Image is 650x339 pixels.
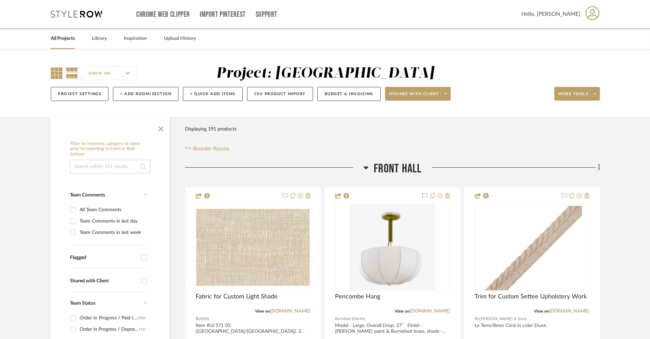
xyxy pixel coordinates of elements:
[51,87,108,101] button: Project Settings
[389,91,439,102] span: Share with client
[136,12,190,18] a: Chrome Web Clipper
[247,87,313,101] button: CSV Product Import
[70,141,150,157] h6: Filter by keyword, category or name prior to exporting to Excel or Bulk Actions
[80,324,139,335] div: Order in Progress / Deposit Paid / Balance due
[216,66,434,81] div: Project: [GEOGRAPHIC_DATA]
[534,309,549,313] span: View on
[70,255,138,261] div: Flagged
[183,87,243,101] button: + Quick Add Items
[475,293,587,301] span: Trim for Custom Settee Upholstery Work
[80,204,146,215] div: All Team Comments
[80,227,146,238] div: Team Comments in last week
[113,87,178,101] button: + Add Room/Section
[255,309,270,313] span: View on
[335,293,380,301] span: Pencombe Hang
[481,204,583,290] img: Trim for Custom Settee Upholstery Work
[200,316,209,322] span: Elitis
[80,313,137,324] div: Order In Progress / Paid In Full w/ Freight, No Balance due
[70,193,105,197] span: Team Comments
[317,87,381,101] button: Budget & Invoicing
[256,12,277,18] a: Support
[350,204,435,290] img: Pencombe Hang
[270,309,310,314] a: [DOMAIN_NAME]
[185,145,229,153] button: Reorder Rooms
[340,316,365,322] span: Urban Electric
[154,121,168,134] button: Close
[479,316,527,322] span: [PERSON_NAME] & Sons
[196,204,310,291] div: 0
[70,301,95,306] span: Team Status
[193,145,229,153] span: Reorder Rooms
[92,34,107,43] a: Library
[185,122,236,136] div: Displaying 191 products
[475,316,479,322] span: By
[124,34,147,43] a: Inspiration
[139,324,146,335] div: (11)
[196,293,278,301] span: Fabric for Custom Light Shade
[70,160,150,173] input: Search within 191 results
[549,309,589,314] a: [DOMAIN_NAME]
[70,278,138,284] div: Shared with Client
[521,10,580,18] span: Hello, [PERSON_NAME]
[196,316,200,322] span: By
[410,309,450,314] a: [DOMAIN_NAME]
[200,12,246,18] a: Import Pinterest
[395,309,410,313] span: View on
[374,161,422,176] span: FRONT HALL
[137,313,146,324] div: (103)
[335,316,340,322] span: By
[51,34,75,43] a: All Projects
[385,87,451,101] button: Share with client
[164,34,196,43] a: Upload History
[558,91,588,102] span: More tools
[554,87,600,101] button: More tools
[196,209,310,286] img: Fabric for Custom Light Shade
[80,216,146,227] div: Team Comments in last day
